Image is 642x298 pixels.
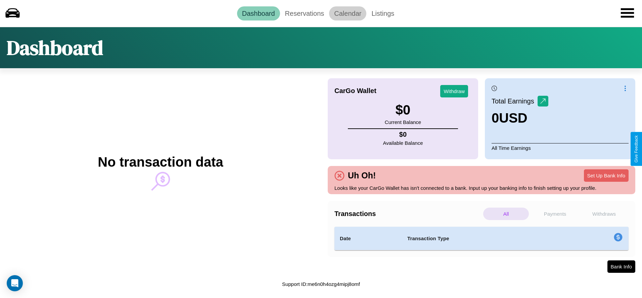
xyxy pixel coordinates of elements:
p: Current Balance [385,118,421,127]
h4: Transaction Type [407,235,559,243]
h4: $ 0 [383,131,423,138]
p: Total Earnings [492,95,538,107]
h4: Transactions [334,210,481,218]
p: Looks like your CarGo Wallet has isn't connected to a bank. Input up your banking info to finish ... [334,183,629,193]
p: Withdraws [581,208,627,220]
h3: 0 USD [492,111,548,126]
p: All [483,208,529,220]
p: All Time Earnings [492,143,629,153]
a: Reservations [280,6,329,20]
a: Listings [366,6,399,20]
p: Support ID: me6n0h4ozg4mipj8omf [282,280,360,289]
p: Payments [532,208,578,220]
h3: $ 0 [385,102,421,118]
a: Calendar [329,6,366,20]
h1: Dashboard [7,34,103,61]
button: Bank Info [607,260,635,273]
button: Set Up Bank Info [584,169,629,182]
h4: CarGo Wallet [334,87,376,95]
p: Available Balance [383,138,423,147]
h2: No transaction data [98,155,223,170]
h4: Uh Oh! [345,171,379,180]
button: Withdraw [440,85,468,97]
table: simple table [334,227,629,250]
a: Dashboard [237,6,280,20]
div: Open Intercom Messenger [7,275,23,291]
h4: Date [340,235,397,243]
div: Give Feedback [634,135,639,163]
